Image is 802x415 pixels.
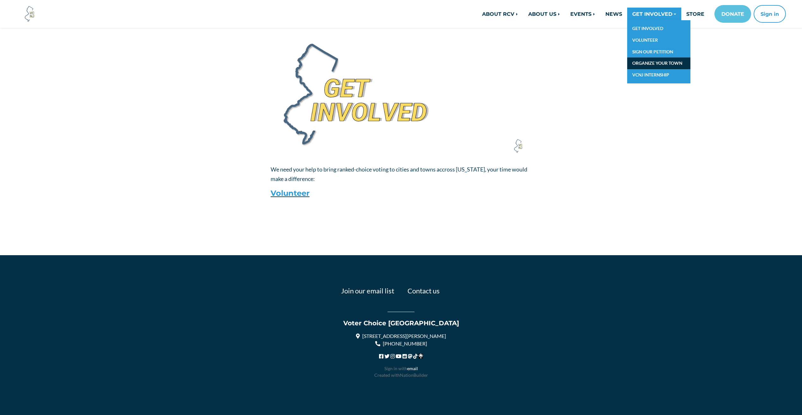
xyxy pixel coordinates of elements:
[375,340,427,346] a: [PHONE_NUMBER]
[407,366,418,371] a: email
[266,5,786,23] nav: Main navigation
[627,57,690,69] a: ORGANIZE YOUR TOWN
[565,8,600,20] a: EVENTS
[226,372,577,378] div: Created with
[341,286,394,295] a: Join our email list
[627,8,681,20] a: GET INVOLVED
[523,8,565,20] a: ABOUT US
[226,365,577,372] div: Sign in with
[21,5,38,22] img: Voter Choice NJ
[271,189,309,198] a: Volunteer
[226,332,577,340] div: [STREET_ADDRESS][PERSON_NAME]
[714,5,751,23] a: DONATE
[627,46,690,58] a: SIGN OUR PETITION
[419,353,423,358] img: Linktree
[600,8,627,20] a: NEWS
[627,34,690,46] a: VOLUNTEER
[627,23,690,34] a: GET INVOLVED
[226,320,577,327] h5: Voter Choice [GEOGRAPHIC_DATA]
[271,166,527,183] span: We need your help to bring ranked-choice voting to cities and towns accross [US_STATE], your time...
[477,8,523,20] a: ABOUT RCV
[271,29,531,159] img: Get Involved
[627,20,690,83] div: GET INVOLVED
[681,8,709,20] a: STORE
[627,69,690,81] a: VCNJ INTERNSHIP
[754,5,786,23] button: Sign in or sign up
[407,286,440,295] a: Contact us
[400,372,428,378] a: NationBuilder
